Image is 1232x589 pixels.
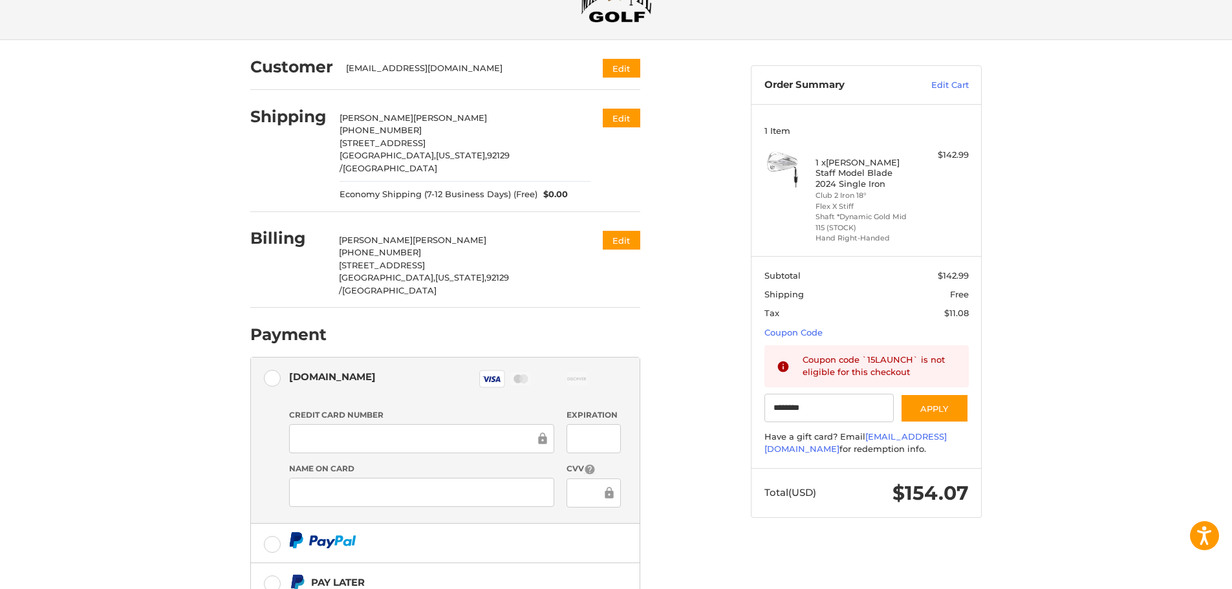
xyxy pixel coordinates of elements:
[816,211,914,233] li: Shaft *Dynamic Gold Mid 115 (STOCK)
[816,233,914,244] li: Hand Right-Handed
[944,308,969,318] span: $11.08
[340,150,510,173] span: 92129 /
[764,125,969,136] h3: 1 Item
[816,157,914,189] h4: 1 x [PERSON_NAME] Staff Model Blade 2024 Single Iron
[603,59,640,78] button: Edit
[413,112,487,123] span: [PERSON_NAME]
[900,394,969,423] button: Apply
[339,235,413,245] span: [PERSON_NAME]
[250,57,333,77] h2: Customer
[803,354,956,379] div: Coupon code `15LAUNCH` is not eligible for this checkout
[250,107,327,127] h2: Shipping
[435,272,486,283] span: [US_STATE],
[342,285,437,295] span: [GEOGRAPHIC_DATA]
[603,231,640,250] button: Edit
[603,109,640,127] button: Edit
[764,289,804,299] span: Shipping
[339,272,435,283] span: [GEOGRAPHIC_DATA],
[537,188,568,201] span: $0.00
[289,409,554,421] label: Credit Card Number
[340,138,426,148] span: [STREET_ADDRESS]
[250,325,327,345] h2: Payment
[339,247,421,257] span: [PHONE_NUMBER]
[289,463,554,475] label: Name on Card
[340,188,537,201] span: Economy Shipping (7-12 Business Days) (Free)
[764,270,801,281] span: Subtotal
[340,112,413,123] span: [PERSON_NAME]
[339,272,509,295] span: 92129 /
[892,481,969,505] span: $154.07
[339,260,425,270] span: [STREET_ADDRESS]
[1125,554,1232,589] iframe: Google Customer Reviews
[436,150,487,160] span: [US_STATE],
[918,149,969,162] div: $142.99
[950,289,969,299] span: Free
[816,190,914,201] li: Club 2 Iron 18°
[764,308,779,318] span: Tax
[250,228,326,248] h2: Billing
[340,150,436,160] span: [GEOGRAPHIC_DATA],
[764,431,969,456] div: Have a gift card? Email for redemption info.
[340,125,422,135] span: [PHONE_NUMBER]
[346,62,578,75] div: [EMAIL_ADDRESS][DOMAIN_NAME]
[289,366,376,387] div: [DOMAIN_NAME]
[764,79,903,92] h3: Order Summary
[903,79,969,92] a: Edit Cart
[816,201,914,212] li: Flex X Stiff
[567,409,620,421] label: Expiration
[764,394,894,423] input: Gift Certificate or Coupon Code
[567,463,620,475] label: CVV
[343,163,437,173] span: [GEOGRAPHIC_DATA]
[764,327,823,337] a: Coupon Code
[938,270,969,281] span: $142.99
[764,486,816,498] span: Total (USD)
[289,532,356,548] img: PayPal icon
[413,235,486,245] span: [PERSON_NAME]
